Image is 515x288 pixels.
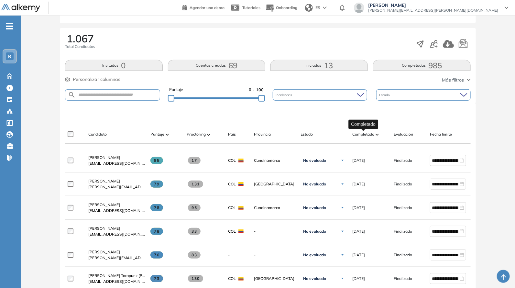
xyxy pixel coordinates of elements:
span: Cundinamarca [254,205,295,211]
a: Agendar una demo [182,3,225,11]
img: Ícono de flecha [341,159,345,162]
button: Invitados0 [65,60,162,71]
span: Estado [379,93,391,97]
div: Estado [376,89,471,101]
span: [DATE] [352,158,365,163]
img: arrow [323,6,327,9]
i: - [6,26,13,27]
div: Completado [349,119,378,129]
span: Incidencias [276,93,294,97]
span: 78 [150,204,163,211]
span: [DATE] [352,181,365,187]
span: Finalizado [394,276,412,282]
span: 131 [188,181,203,188]
button: Cuentas creadas69 [168,60,265,71]
img: COL [238,206,244,210]
span: [PERSON_NAME] [368,3,498,8]
span: COL [228,205,236,211]
span: R [8,54,11,59]
span: 0 - 100 [249,87,264,93]
span: 130 [188,275,203,282]
button: Onboarding [266,1,297,15]
span: Agendar una demo [190,5,225,10]
img: Ícono de flecha [341,229,345,233]
span: [DATE] [352,252,365,258]
span: [PERSON_NAME][EMAIL_ADDRESS][DOMAIN_NAME] [88,255,145,261]
span: [PERSON_NAME] [88,155,120,160]
span: País [228,131,236,137]
span: 85 [150,157,163,164]
span: Personalizar columnas [73,76,120,83]
button: Completadas985 [373,60,470,71]
a: [PERSON_NAME] [88,178,145,184]
span: Finalizado [394,181,412,187]
img: [missing "en.ARROW_ALT" translation] [166,134,169,136]
img: world [305,4,313,12]
span: Completado [352,131,374,137]
span: Finalizado [394,228,412,234]
span: [PERSON_NAME][EMAIL_ADDRESS][DOMAIN_NAME] [88,184,145,190]
span: Finalizado [394,205,412,211]
span: Proctoring [187,131,206,137]
img: Ícono de flecha [341,277,345,281]
span: Finalizado [394,252,412,258]
span: [PERSON_NAME] [88,202,120,207]
span: No evaluado [303,158,326,163]
span: Onboarding [276,5,297,10]
span: - [254,252,295,258]
img: [missing "en.ARROW_ALT" translation] [376,134,379,136]
span: [DATE] [352,276,365,282]
span: Cundinamarca [254,158,295,163]
span: No evaluado [303,252,326,258]
img: Ícono de flecha [341,206,345,210]
span: 1.067 [67,33,94,44]
span: 17 [188,157,201,164]
span: COL [228,276,236,282]
span: - [228,252,230,258]
span: Total Candidatos [65,44,95,50]
span: [EMAIL_ADDRESS][DOMAIN_NAME] [88,279,145,284]
div: Incidencias [273,89,367,101]
img: Logo [1,4,40,12]
img: Ícono de flecha [341,182,345,186]
span: [GEOGRAPHIC_DATA] [254,276,295,282]
img: COL [238,159,244,162]
span: No evaluado [303,182,326,187]
span: [PERSON_NAME][EMAIL_ADDRESS][PERSON_NAME][DOMAIN_NAME] [368,8,498,13]
span: 95 [188,204,201,211]
span: [PERSON_NAME] [88,226,120,231]
span: 73 [150,275,163,282]
img: COL [238,277,244,281]
span: [PERSON_NAME] Tarapuez [PERSON_NAME] [88,273,170,278]
span: COL [228,181,236,187]
span: No evaluado [303,205,326,210]
span: No evaluado [303,229,326,234]
span: 33 [188,228,201,235]
span: Más filtros [442,77,464,83]
span: [PERSON_NAME] [88,179,120,183]
span: Estado [301,131,313,137]
a: [PERSON_NAME] [88,155,145,161]
span: COL [228,228,236,234]
span: [PERSON_NAME] [88,249,120,254]
span: [DATE] [352,205,365,211]
span: Puntaje [169,87,183,93]
span: Fecha límite [430,131,452,137]
span: Puntaje [150,131,164,137]
button: Personalizar columnas [65,76,120,83]
span: Finalizado [394,158,412,163]
span: [EMAIL_ADDRESS][DOMAIN_NAME] [88,208,145,214]
img: [missing "en.ARROW_ALT" translation] [207,134,210,136]
img: COL [238,229,244,233]
span: Provincia [254,131,271,137]
a: [PERSON_NAME] Tarapuez [PERSON_NAME] [88,273,145,279]
span: Candidato [88,131,107,137]
button: Iniciadas13 [270,60,368,71]
span: - [254,228,295,234]
span: Evaluación [394,131,413,137]
span: 79 [150,181,163,188]
span: COL [228,158,236,163]
img: COL [238,182,244,186]
span: No evaluado [303,276,326,281]
span: 78 [150,228,163,235]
